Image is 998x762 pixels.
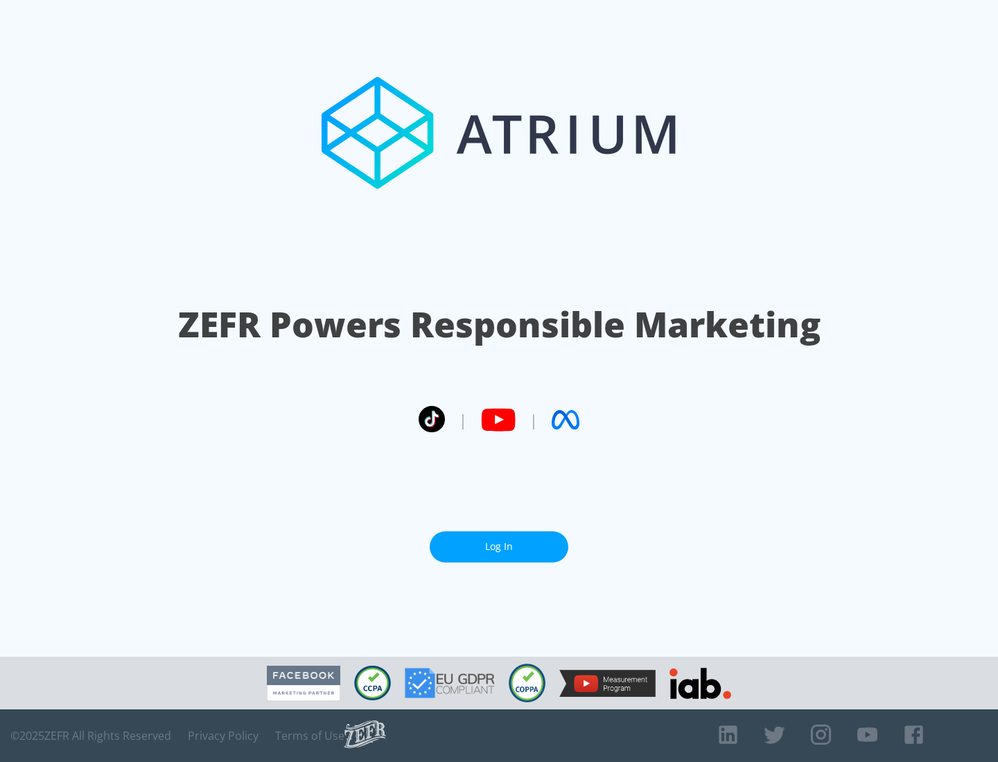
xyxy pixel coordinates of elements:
img: YouTube Measurement Program [559,670,656,697]
span: | [529,409,538,430]
span: © 2025 ZEFR All Rights Reserved [10,729,171,743]
h1: ZEFR Powers Responsible Marketing [178,301,821,348]
a: Privacy Policy [188,729,259,743]
img: IAB [669,668,731,699]
a: Log In [430,531,568,562]
span: | [459,409,467,430]
a: Terms of Use [275,729,344,743]
img: CCPA Compliant [354,666,391,700]
img: GDPR Compliant [405,668,495,698]
img: Facebook Marketing Partner [267,666,340,701]
img: COPPA Compliant [509,664,545,702]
